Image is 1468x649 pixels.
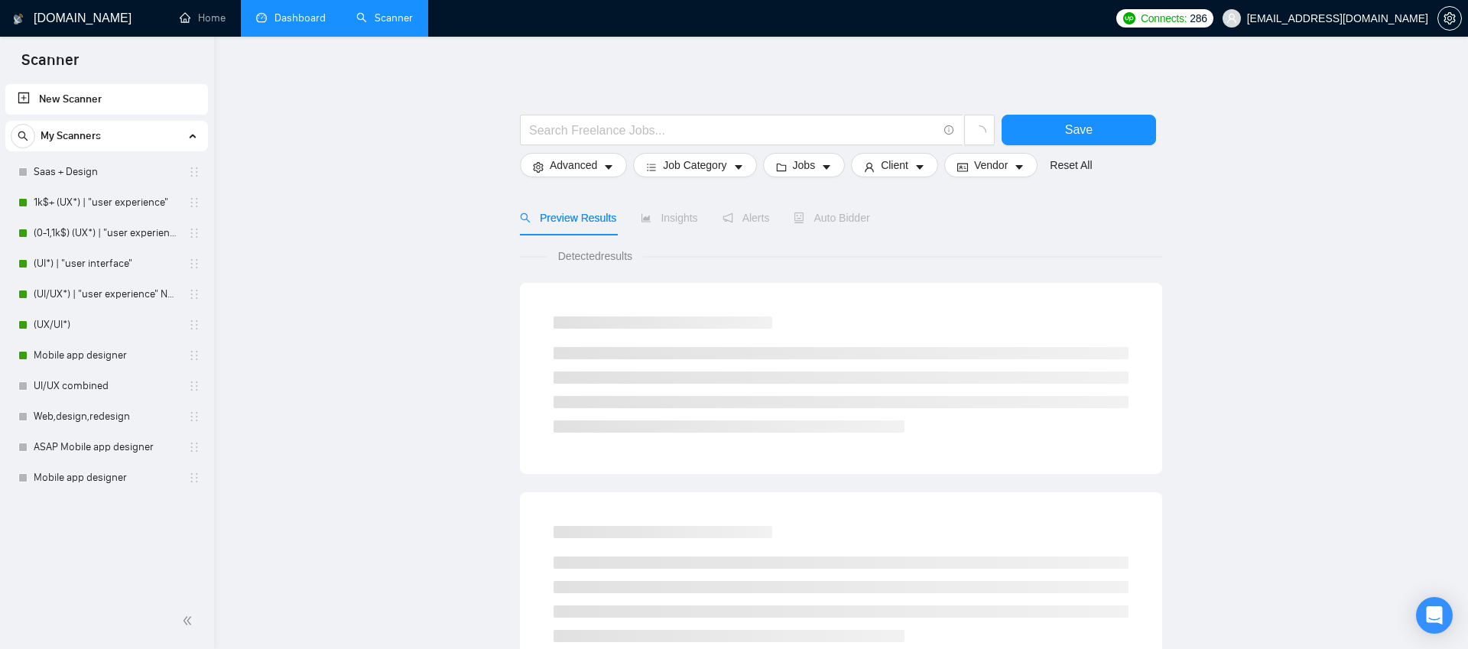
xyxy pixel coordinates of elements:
span: search [11,131,34,141]
span: folder [776,161,787,173]
span: caret-down [1014,161,1025,173]
span: Job Category [663,157,726,174]
span: search [520,213,531,223]
span: holder [188,472,200,484]
img: upwork-logo.png [1123,12,1135,24]
span: info-circle [944,125,954,135]
a: (0-1,1k$) (UX*) | "user experience" [34,218,179,248]
span: setting [533,161,544,173]
span: holder [188,166,200,178]
span: Save [1065,120,1093,139]
span: user [864,161,875,173]
button: idcardVendorcaret-down [944,153,1038,177]
span: holder [188,349,200,362]
a: dashboardDashboard [256,11,326,24]
a: New Scanner [18,84,196,115]
a: (UX/UI*) [34,310,179,340]
span: idcard [957,161,968,173]
span: notification [723,213,733,223]
span: loading [973,125,986,139]
span: Connects: [1141,10,1187,27]
li: New Scanner [5,84,208,115]
span: My Scanners [41,121,101,151]
span: Insights [641,212,697,224]
span: robot [794,213,804,223]
span: double-left [182,613,197,628]
span: holder [188,258,200,270]
span: Preview Results [520,212,616,224]
button: folderJobscaret-down [763,153,846,177]
span: Advanced [550,157,597,174]
span: Vendor [974,157,1008,174]
span: area-chart [641,213,651,223]
a: Reset All [1050,157,1092,174]
button: barsJob Categorycaret-down [633,153,756,177]
button: search [11,124,35,148]
span: caret-down [733,161,744,173]
span: holder [188,410,200,423]
span: Jobs [793,157,816,174]
span: Alerts [723,212,770,224]
button: userClientcaret-down [851,153,938,177]
a: UI/UX combined [34,371,179,401]
span: holder [188,441,200,453]
a: ASAP Mobile app designer [34,432,179,462]
span: caret-down [603,161,614,173]
a: setting [1437,12,1462,24]
a: Mobile app designer [34,340,179,371]
img: logo [13,7,24,31]
a: 1k$+ (UX*) | "user experience" [34,187,179,218]
li: My Scanners [5,121,208,493]
a: Web,design,redesign [34,401,179,432]
span: caret-down [821,161,832,173]
span: Scanner [9,49,91,81]
span: Detected results [547,248,643,264]
a: (UI/UX*) | "user experience" NEW [34,279,179,310]
button: setting [1437,6,1462,31]
span: holder [188,380,200,392]
span: holder [188,319,200,331]
span: holder [188,227,200,239]
a: (UI*) | "user interface" [34,248,179,279]
a: homeHome [180,11,226,24]
span: holder [188,288,200,300]
input: Search Freelance Jobs... [529,121,937,140]
a: Saas + Design [34,157,179,187]
span: user [1226,13,1237,24]
span: holder [188,196,200,209]
span: caret-down [914,161,925,173]
button: Save [1002,115,1156,145]
span: Client [881,157,908,174]
a: searchScanner [356,11,413,24]
span: bars [646,161,657,173]
button: settingAdvancedcaret-down [520,153,627,177]
span: Auto Bidder [794,212,869,224]
div: Open Intercom Messenger [1416,597,1453,634]
span: setting [1438,12,1461,24]
a: Mobile app designer [34,462,179,493]
span: 286 [1190,10,1207,27]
